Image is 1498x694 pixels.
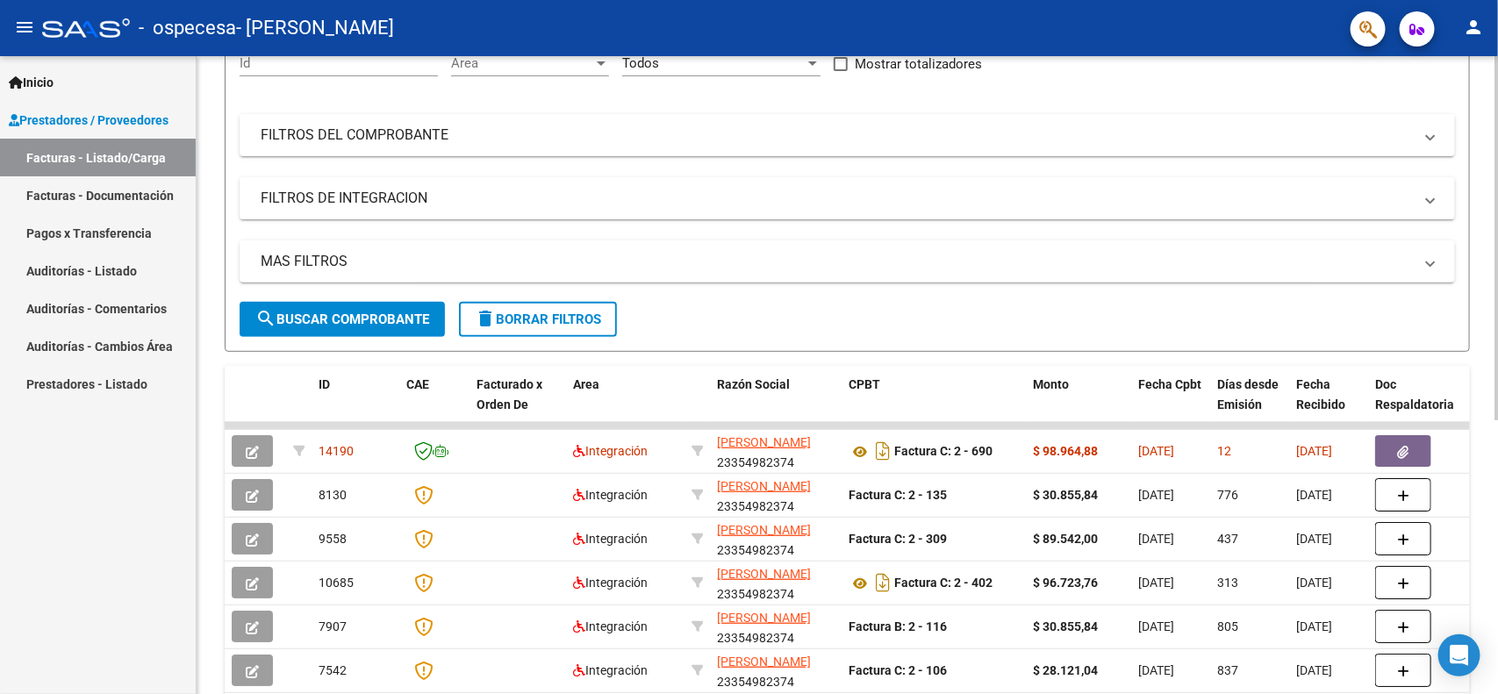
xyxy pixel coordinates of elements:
strong: Factura C: 2 - 309 [849,532,947,546]
span: Integración [573,444,648,458]
span: [PERSON_NAME] [717,567,811,581]
span: 837 [1217,663,1238,677]
span: 9558 [319,532,347,546]
strong: $ 30.855,84 [1033,488,1098,502]
span: 10685 [319,576,354,590]
datatable-header-cell: CAE [399,366,469,443]
span: Doc Respaldatoria [1375,377,1454,411]
datatable-header-cell: Fecha Cpbt [1131,366,1210,443]
span: Todos [622,55,659,71]
span: [DATE] [1138,444,1174,458]
div: Open Intercom Messenger [1438,634,1480,676]
span: [DATE] [1138,576,1174,590]
span: Fecha Recibido [1296,377,1345,411]
datatable-header-cell: ID [312,366,399,443]
span: Prestadores / Proveedores [9,111,168,130]
strong: Factura C: 2 - 135 [849,488,947,502]
span: 8130 [319,488,347,502]
span: Días desde Emisión [1217,377,1279,411]
strong: Factura C: 2 - 690 [894,445,993,459]
span: [DATE] [1138,532,1174,546]
strong: $ 30.855,84 [1033,619,1098,633]
mat-panel-title: FILTROS DEL COMPROBANTE [261,125,1413,145]
span: - [PERSON_NAME] [236,9,394,47]
span: 14190 [319,444,354,458]
span: Integración [573,619,648,633]
datatable-header-cell: Razón Social [710,366,842,443]
mat-expansion-panel-header: FILTROS DEL COMPROBANTE [240,114,1455,156]
span: Area [451,55,593,71]
span: Mostrar totalizadores [855,54,982,75]
datatable-header-cell: Facturado x Orden De [469,366,566,443]
span: 12 [1217,444,1231,458]
span: [PERSON_NAME] [717,435,811,449]
datatable-header-cell: Días desde Emisión [1210,366,1289,443]
div: 23354982374 [717,608,835,645]
span: [DATE] [1296,532,1332,546]
strong: $ 96.723,76 [1033,576,1098,590]
span: [PERSON_NAME] [717,655,811,669]
span: Integración [573,576,648,590]
button: Borrar Filtros [459,302,617,337]
span: 437 [1217,532,1238,546]
span: Facturado x Orden De [477,377,542,411]
span: [DATE] [1296,619,1332,633]
span: [DATE] [1296,663,1332,677]
span: [DATE] [1138,663,1174,677]
div: 23354982374 [717,564,835,601]
span: 776 [1217,488,1238,502]
datatable-header-cell: Monto [1026,366,1131,443]
span: 313 [1217,576,1238,590]
span: [DATE] [1296,488,1332,502]
span: Fecha Cpbt [1138,377,1201,391]
span: [PERSON_NAME] [717,479,811,493]
span: [DATE] [1296,444,1332,458]
i: Descargar documento [871,437,894,465]
span: Buscar Comprobante [255,311,429,327]
mat-expansion-panel-header: FILTROS DE INTEGRACION [240,177,1455,219]
span: CAE [406,377,429,391]
div: 23354982374 [717,520,835,557]
span: [PERSON_NAME] [717,523,811,537]
span: Integración [573,488,648,502]
span: [PERSON_NAME] [717,611,811,625]
span: ID [319,377,330,391]
div: 23354982374 [717,652,835,689]
span: 805 [1217,619,1238,633]
span: Area [573,377,599,391]
datatable-header-cell: CPBT [842,366,1026,443]
span: Integración [573,663,648,677]
mat-expansion-panel-header: MAS FILTROS [240,240,1455,283]
datatable-header-cell: Fecha Recibido [1289,366,1368,443]
mat-icon: search [255,308,276,329]
div: 23354982374 [717,433,835,469]
strong: $ 28.121,04 [1033,663,1098,677]
span: Borrar Filtros [475,311,601,327]
div: 23354982374 [717,476,835,513]
span: 7542 [319,663,347,677]
datatable-header-cell: Area [566,366,684,443]
span: [DATE] [1296,576,1332,590]
strong: Factura B: 2 - 116 [849,619,947,633]
datatable-header-cell: Doc Respaldatoria [1368,366,1473,443]
mat-icon: person [1463,17,1484,38]
strong: Factura C: 2 - 402 [894,576,993,590]
i: Descargar documento [871,569,894,597]
span: [DATE] [1138,619,1174,633]
span: - ospecesa [139,9,236,47]
span: Inicio [9,73,54,92]
span: 7907 [319,619,347,633]
span: Razón Social [717,377,790,391]
strong: Factura C: 2 - 106 [849,663,947,677]
span: Monto [1033,377,1069,391]
span: CPBT [849,377,880,391]
span: Integración [573,532,648,546]
strong: $ 89.542,00 [1033,532,1098,546]
mat-icon: delete [475,308,496,329]
mat-panel-title: FILTROS DE INTEGRACION [261,189,1413,208]
mat-icon: menu [14,17,35,38]
strong: $ 98.964,88 [1033,444,1098,458]
span: [DATE] [1138,488,1174,502]
button: Buscar Comprobante [240,302,445,337]
mat-panel-title: MAS FILTROS [261,252,1413,271]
